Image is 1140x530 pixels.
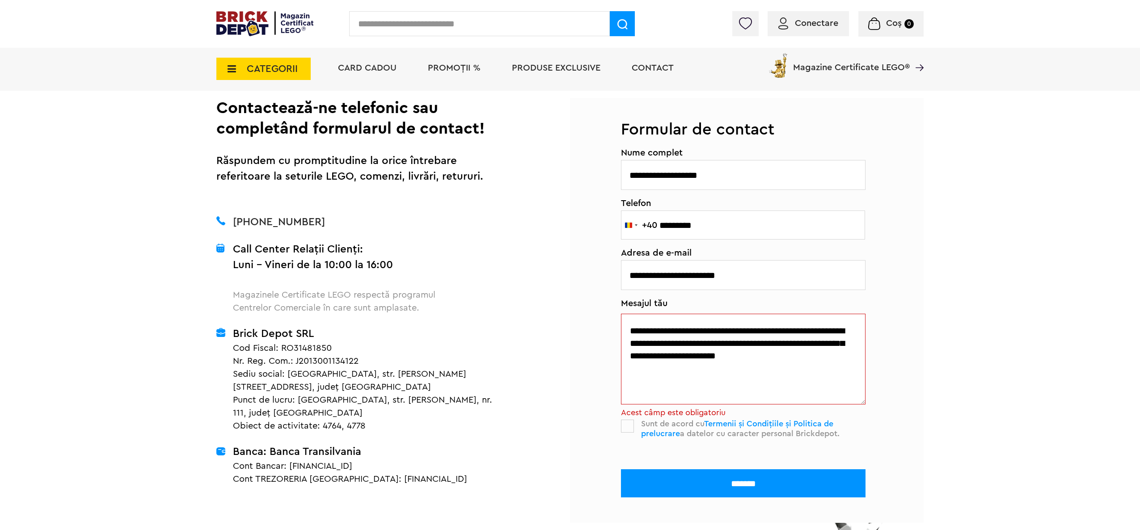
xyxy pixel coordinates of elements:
[793,51,910,72] span: Magazine Certificate LEGO®
[795,19,838,28] span: Conectare
[233,217,325,227] a: [PHONE_NUMBER]
[570,98,924,136] h3: Formular de contact
[233,460,507,473] p: Cont Bancar: [FINANCIAL_ID]
[642,221,657,230] div: +40
[247,64,298,74] span: CATEGORII
[216,153,491,185] p: Răspundem cu promptitudine la orice întrebare referitoare la seturile LEGO, comenzi, livrări, ret...
[632,63,674,72] a: Contact
[233,326,507,342] h1: Brick Depot SRL
[233,342,507,355] p: Cod Fiscal: RO31481850
[233,473,507,486] p: Cont TREZORERIA [GEOGRAPHIC_DATA]: [FINANCIAL_ID]
[904,19,914,29] small: 0
[621,148,873,157] span: Nume complet
[233,394,507,420] p: Punct de lucru: [GEOGRAPHIC_DATA], str. [PERSON_NAME], nr. 111, judeţ [GEOGRAPHIC_DATA]
[233,290,435,312] span: Magazinele Certificate LEGO respectă programul Centrelor Comerciale în care sunt amplasate.
[641,420,833,437] a: Termenii și Condițiile și Politica de prelucrare
[621,211,657,240] button: Selected country
[641,419,873,438] p: Sunt de acord cu a datelor cu caracter personal Brickdepot.
[621,199,873,208] span: Telefon
[886,19,902,28] span: Coș
[216,98,491,139] h2: Contactează-ne telefonic sau completând formularul de contact!
[233,242,443,289] h1: Call Center Relații Clienți: Luni – Vineri de la 10:00 la 16:00
[233,355,507,368] p: Nr. Reg. Com.: J2013001134122
[621,408,873,417] div: Acest câmp este obligatoriu
[512,63,600,72] a: Produse exclusive
[428,63,481,72] a: PROMOȚII %
[621,248,873,257] span: Adresa de e-mail
[910,51,924,60] a: Magazine Certificate LEGO®
[778,19,838,28] a: Conectare
[233,420,507,433] p: Obiect de activitate: 4764, 4778
[233,444,507,460] h1: Banca: Banca Transilvania
[233,368,507,394] p: Sediu social: [GEOGRAPHIC_DATA], str. [PERSON_NAME][STREET_ADDRESS], judeţ [GEOGRAPHIC_DATA]
[338,63,397,72] a: Card Cadou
